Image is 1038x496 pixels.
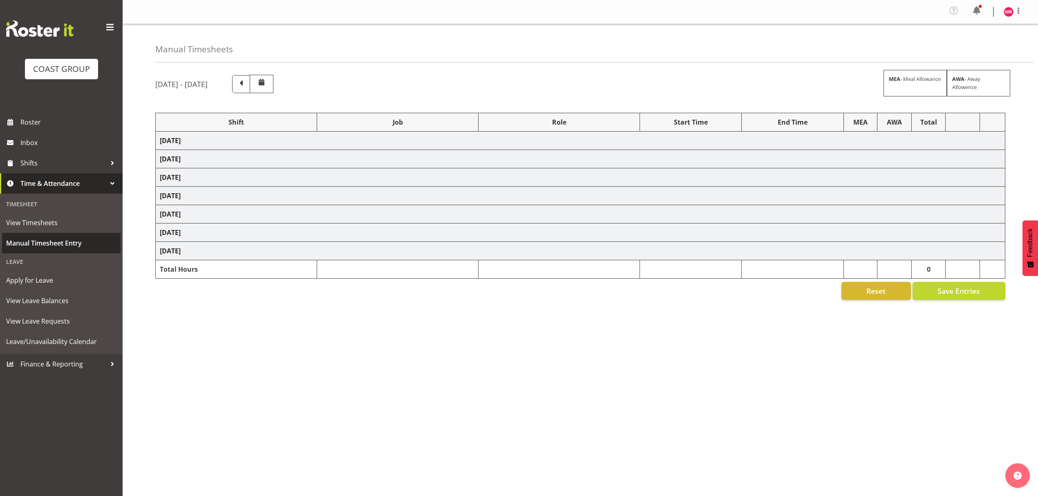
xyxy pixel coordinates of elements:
span: Manual Timesheet Entry [6,237,116,249]
button: Save Entries [913,282,1005,300]
td: [DATE] [156,223,1005,242]
a: Leave/Unavailability Calendar [2,331,121,352]
div: Shift [160,117,313,127]
span: View Leave Requests [6,315,116,327]
span: View Leave Balances [6,295,116,307]
span: Apply for Leave [6,274,116,286]
div: - Meal Allowance [884,70,947,96]
a: Manual Timesheet Entry [2,233,121,253]
a: View Timesheets [2,212,121,233]
h4: Manual Timesheets [155,45,233,54]
span: Leave/Unavailability Calendar [6,335,116,348]
span: Shifts [20,157,106,169]
a: Apply for Leave [2,270,121,290]
span: Inbox [20,136,119,149]
td: [DATE] [156,150,1005,168]
div: COAST GROUP [33,63,90,75]
div: MEA [848,117,873,127]
strong: AWA [952,75,964,83]
span: Reset [866,286,886,296]
img: help-xxl-2.png [1013,471,1022,480]
span: Roster [20,116,119,128]
span: Feedback [1027,228,1034,257]
strong: MEA [889,75,900,83]
span: View Timesheets [6,217,116,229]
span: Save Entries [937,286,980,296]
div: - Away Allowence [947,70,1010,96]
h5: [DATE] - [DATE] [155,80,208,89]
img: mathew-rolle10807.jpg [1004,7,1013,17]
a: View Leave Balances [2,290,121,311]
div: Job [321,117,474,127]
button: Feedback - Show survey [1022,220,1038,276]
div: Role [483,117,635,127]
div: End Time [746,117,839,127]
span: Finance & Reporting [20,358,106,370]
td: Total Hours [156,260,317,279]
img: Rosterit website logo [6,20,74,37]
td: [DATE] [156,168,1005,187]
td: [DATE] [156,242,1005,260]
div: Leave [2,253,121,270]
span: Time & Attendance [20,177,106,190]
div: AWA [881,117,908,127]
button: Reset [841,282,911,300]
td: 0 [912,260,946,279]
div: Timesheet [2,196,121,212]
td: [DATE] [156,205,1005,223]
td: [DATE] [156,132,1005,150]
div: Total [916,117,941,127]
div: Start Time [644,117,737,127]
td: [DATE] [156,187,1005,205]
a: View Leave Requests [2,311,121,331]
